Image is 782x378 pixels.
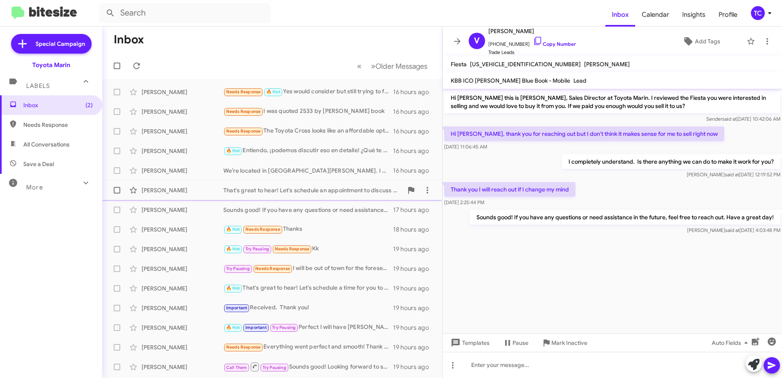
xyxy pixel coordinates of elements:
[712,3,744,27] span: Profile
[226,365,247,370] span: Call Them
[226,344,261,350] span: Needs Response
[687,171,780,178] span: [PERSON_NAME] [DATE] 12:19:52 PM
[142,284,223,292] div: [PERSON_NAME]
[722,116,737,122] span: said at
[352,58,366,74] button: Previous
[470,210,780,225] p: Sounds good! If you have any questions or need assistance in the future, feel free to reach out. ...
[470,61,581,68] span: [US_VEHICLE_IDENTIFICATION_NUMBER]
[223,225,393,234] div: Thanks
[551,335,587,350] span: Mark Inactive
[605,3,635,27] a: Inbox
[142,88,223,96] div: [PERSON_NAME]
[444,126,724,141] p: Hi [PERSON_NAME], thank you for reaching out but I don't think it makes sense for me to sell righ...
[393,147,436,155] div: 16 hours ago
[23,121,93,129] span: Needs Response
[488,48,576,56] span: Trade Leads
[275,246,310,252] span: Needs Response
[223,166,393,175] div: We’re located in [GEOGRAPHIC_DATA][PERSON_NAME]. I can provide directions or help you set up an a...
[393,206,436,214] div: 17 hours ago
[223,107,393,116] div: I was quoted 2533 by [PERSON_NAME] book
[584,61,630,68] span: [PERSON_NAME]
[142,324,223,332] div: [PERSON_NAME]
[245,246,269,252] span: Try Pausing
[26,184,43,191] span: More
[635,3,676,27] a: Calendar
[474,34,480,47] span: V
[375,62,427,71] span: Older Messages
[223,264,393,273] div: I will be out of town for the foreseeable future. I had called to help aid my mom in her car shop...
[393,108,436,116] div: 16 hours ago
[142,108,223,116] div: [PERSON_NAME]
[443,335,496,350] button: Templates
[26,82,50,90] span: Labels
[99,3,271,23] input: Search
[444,90,780,113] p: Hi [PERSON_NAME] this is [PERSON_NAME], Sales Director at Toyota Marin. I reviewed the Fiesta you...
[223,206,393,214] div: Sounds good! If you have any questions or need assistance in the future, feel free to reach out. ...
[142,166,223,175] div: [PERSON_NAME]
[223,186,403,194] div: That's great to hear! Let's schedule an appointment to discuss your A5 and the potential offer. W...
[371,61,375,71] span: »
[512,335,528,350] span: Pause
[393,265,436,273] div: 19 hours ago
[449,335,490,350] span: Templates
[226,227,240,232] span: 🔥 Hot
[263,365,286,370] span: Try Pausing
[142,265,223,273] div: [PERSON_NAME]
[725,171,739,178] span: said at
[393,225,436,234] div: 18 hours ago
[226,148,240,153] span: 🔥 Hot
[226,246,240,252] span: 🔥 Hot
[32,61,70,69] div: Toyota Marin
[226,109,261,114] span: Needs Response
[496,335,535,350] button: Pause
[444,199,484,205] span: [DATE] 2:25:44 PM
[712,335,751,350] span: Auto Fields
[533,41,576,47] a: Copy Number
[226,325,240,330] span: 🔥 Hot
[357,61,362,71] span: «
[226,305,247,310] span: Important
[142,363,223,371] div: [PERSON_NAME]
[562,154,780,169] p: I completely understand. Is there anything we can do to make it work for you?
[223,342,393,352] div: Everything went perfect and smooth! Thank you and [PERSON_NAME] for all your help!
[393,363,436,371] div: 19 hours ago
[660,34,743,49] button: Add Tags
[393,324,436,332] div: 19 hours ago
[142,206,223,214] div: [PERSON_NAME]
[226,128,261,134] span: Needs Response
[85,101,93,109] span: (2)
[451,77,570,84] span: KBB ICO [PERSON_NAME] Blue Book - Mobile
[23,101,93,109] span: Inbox
[744,6,773,20] button: TC
[676,3,712,27] a: Insights
[393,343,436,351] div: 19 hours ago
[142,186,223,194] div: [PERSON_NAME]
[393,166,436,175] div: 16 hours ago
[23,160,54,168] span: Save a Deal
[266,89,280,94] span: 🔥 Hot
[687,227,780,233] span: [PERSON_NAME] [DATE] 4:03:48 PM
[223,146,393,155] div: Entiendo, ¡podemos discutir eso en detalle! ¿Qué te parece si programamos una cita para que traig...
[272,325,296,330] span: Try Pausing
[393,88,436,96] div: 16 hours ago
[226,266,250,271] span: Try Pausing
[223,303,393,313] div: Received. Thank you!
[695,34,720,49] span: Add Tags
[444,182,575,197] p: Thank you I will reach out if I change my mind
[245,227,280,232] span: Needs Response
[353,58,432,74] nav: Page navigation example
[142,304,223,312] div: [PERSON_NAME]
[725,227,739,233] span: said at
[488,36,576,48] span: [PHONE_NUMBER]
[223,283,393,293] div: That's great to hear! Let’s schedule a time for you to visit and discuss your RAV4 Hybrid with us...
[142,343,223,351] div: [PERSON_NAME]
[488,26,576,36] span: [PERSON_NAME]
[142,245,223,253] div: [PERSON_NAME]
[114,33,144,46] h1: Inbox
[393,245,436,253] div: 19 hours ago
[573,77,586,84] span: Lead
[245,325,267,330] span: Important
[393,127,436,135] div: 16 hours ago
